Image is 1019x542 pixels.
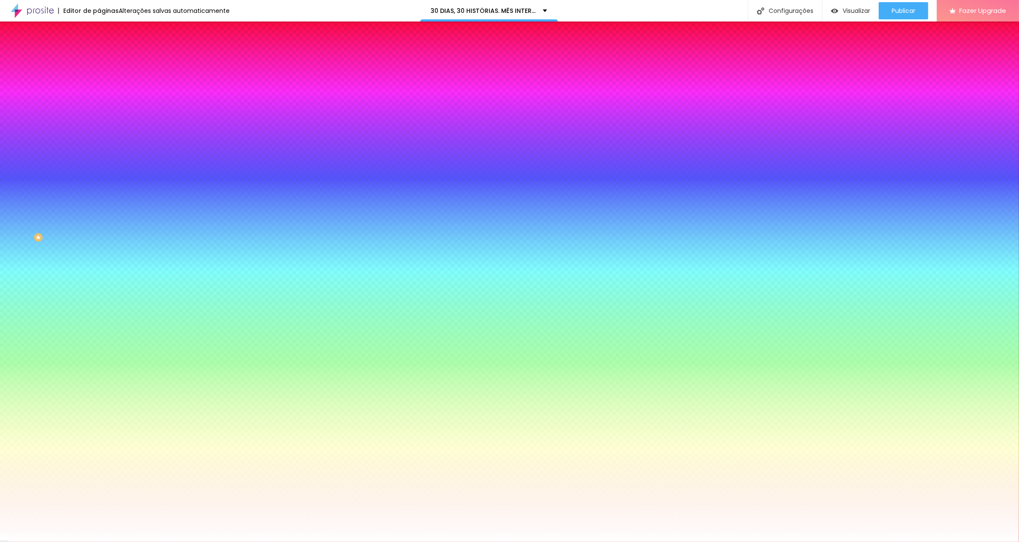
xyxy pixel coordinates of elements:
[822,2,879,19] button: Visualizar
[959,7,1006,14] span: Fazer Upgrade
[58,8,119,14] div: Editor de páginas
[843,7,870,14] span: Visualizar
[892,7,915,14] span: Publicar
[757,7,764,15] img: Icone
[431,8,536,14] p: 30 DIAS, 30 HISTÓRIAS. MÊS INTERNACIONAL DA MULHER
[879,2,928,19] button: Publicar
[119,8,230,14] div: Alterações salvas automaticamente
[831,7,838,15] img: view-1.svg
